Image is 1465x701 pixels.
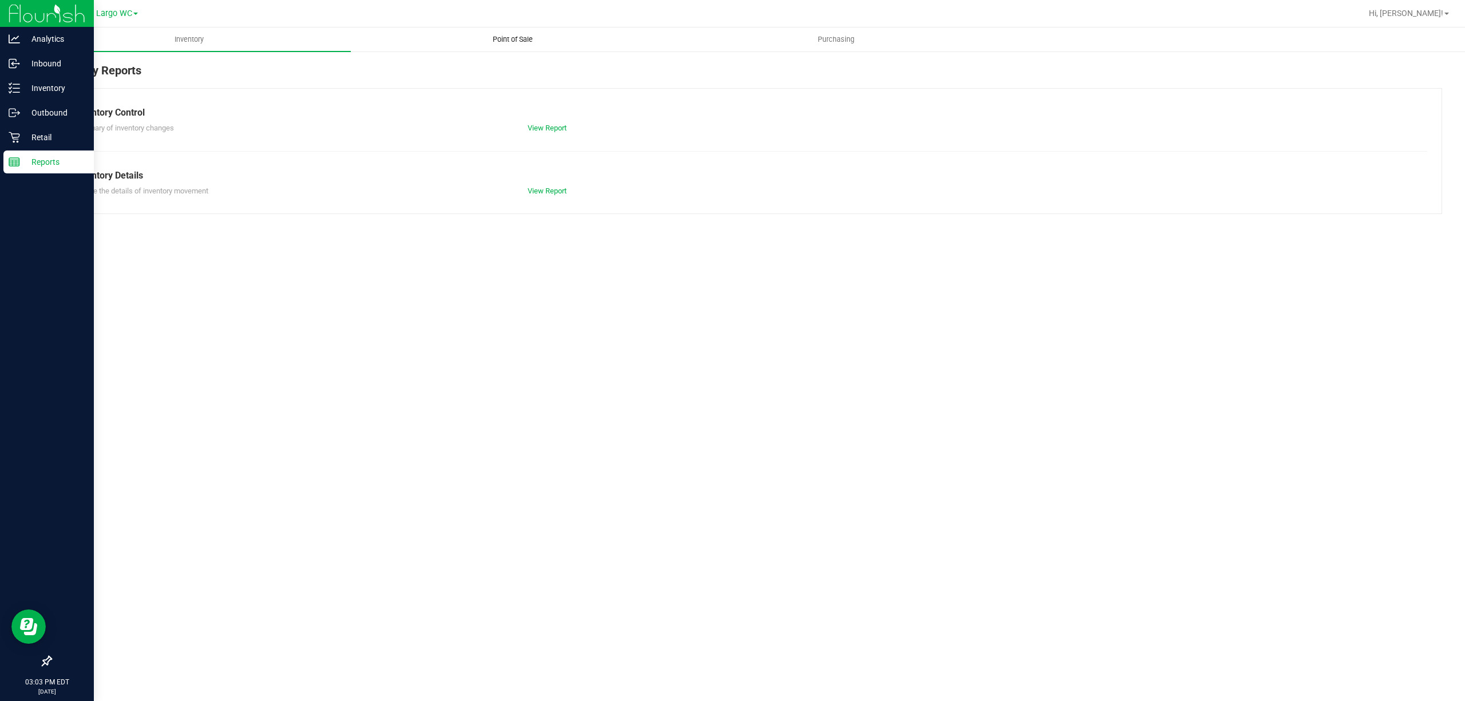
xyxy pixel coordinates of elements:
div: Inventory Control [74,106,1419,120]
p: Reports [20,155,89,169]
span: Point of Sale [477,34,548,45]
a: Inventory [27,27,351,52]
p: Inventory [20,81,89,95]
span: Inventory [159,34,219,45]
inline-svg: Retail [9,132,20,143]
p: 03:03 PM EDT [5,677,89,687]
div: Inventory Reports [50,62,1442,88]
inline-svg: Reports [9,156,20,168]
span: Largo WC [96,9,132,18]
inline-svg: Outbound [9,107,20,118]
span: Hi, [PERSON_NAME]! [1369,9,1443,18]
inline-svg: Inventory [9,82,20,94]
div: Inventory Details [74,169,1419,183]
span: Summary of inventory changes [74,124,174,132]
a: Point of Sale [351,27,674,52]
a: View Report [528,124,567,132]
p: Inbound [20,57,89,70]
a: View Report [528,187,567,195]
span: Purchasing [802,34,870,45]
p: Analytics [20,32,89,46]
p: Outbound [20,106,89,120]
inline-svg: Inbound [9,58,20,69]
span: Explore the details of inventory movement [74,187,208,195]
iframe: Resource center [11,609,46,644]
a: Purchasing [674,27,997,52]
inline-svg: Analytics [9,33,20,45]
p: Retail [20,130,89,144]
p: [DATE] [5,687,89,696]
